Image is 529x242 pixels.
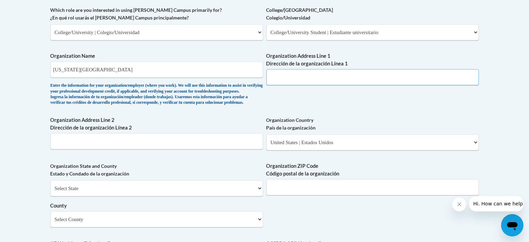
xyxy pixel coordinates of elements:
[50,83,263,106] div: Enter the information for your organization/employer (where you work). We will use this informati...
[50,162,263,178] label: Organization State and County Estado y Condado de la organización
[50,202,263,210] label: County
[50,133,263,149] input: Metadata input
[266,162,479,178] label: Organization ZIP Code Código postal de la organización
[266,116,479,132] label: Organization Country País de la organización
[501,214,523,236] iframe: Button to launch messaging window
[266,179,479,195] input: Metadata input
[4,5,56,10] span: Hi. How can we help?
[50,6,263,22] label: Which role are you interested in using [PERSON_NAME] Campus primarily for? ¿En qué rol usarás el ...
[266,52,479,68] label: Organization Address Line 1 Dirección de la organización Línea 1
[266,69,479,85] input: Metadata input
[50,62,263,78] input: Metadata input
[266,6,479,22] label: College/[GEOGRAPHIC_DATA] Colegio/Universidad
[469,196,523,211] iframe: Message from company
[50,116,263,132] label: Organization Address Line 2 Dirección de la organización Línea 2
[452,197,466,211] iframe: Close message
[50,52,263,60] label: Organization Name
